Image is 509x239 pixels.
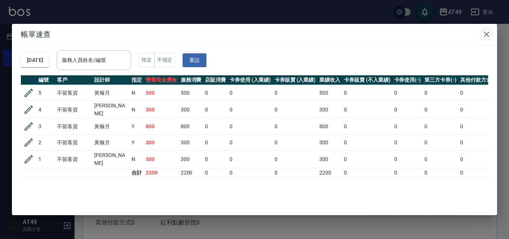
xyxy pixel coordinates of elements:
td: 0 [273,135,318,151]
td: N [130,101,144,119]
th: 客戶 [55,75,92,85]
td: 0 [342,168,392,178]
th: 營業現金應收 [144,75,179,85]
th: 第三方卡券(-) [423,75,458,85]
td: 0 [392,151,423,168]
td: 800 [317,119,342,135]
td: 0 [458,151,499,168]
button: 指定 [139,53,155,67]
td: 0 [203,101,228,119]
td: 4 [37,101,55,119]
th: 卡券使用(-) [392,75,423,85]
td: [PERSON_NAME] [92,101,130,119]
button: [DATE] [21,53,49,67]
th: 其他付款方式(-) [458,75,499,85]
td: 黃褓月 [92,85,130,101]
th: 店販消費 [203,75,228,85]
td: 不留客資 [55,101,92,119]
td: 300 [179,101,203,119]
td: 黃褓月 [92,135,130,151]
td: 0 [423,151,458,168]
td: 300 [179,151,203,168]
td: 0 [228,151,273,168]
td: 0 [423,85,458,101]
td: 0 [273,151,318,168]
td: 不留客資 [55,135,92,151]
td: 0 [392,119,423,135]
td: 0 [228,85,273,101]
td: 0 [423,119,458,135]
td: 300 [144,151,179,168]
td: 1 [37,151,55,168]
td: 500 [144,85,179,101]
td: 0 [342,119,392,135]
td: 0 [203,151,228,168]
td: 5 [37,85,55,101]
td: 0 [273,168,318,178]
td: 300 [144,101,179,119]
td: 0 [342,85,392,101]
td: 0 [392,101,423,119]
td: 黃褓月 [92,119,130,135]
td: 0 [392,85,423,101]
td: [PERSON_NAME] [92,151,130,168]
td: 0 [228,101,273,119]
td: 0 [228,135,273,151]
th: 設計師 [92,75,130,85]
td: 0 [342,151,392,168]
td: 500 [317,85,342,101]
th: 卡券販賣 (入業績) [273,75,318,85]
th: 卡券使用 (入業績) [228,75,273,85]
td: 2200 [179,168,203,178]
td: 0 [342,135,392,151]
td: 300 [144,135,179,151]
th: 編號 [37,75,55,85]
button: 重設 [183,53,206,67]
td: 300 [317,101,342,119]
td: 2200 [144,168,179,178]
td: 0 [392,168,423,178]
td: 2200 [317,168,342,178]
td: 500 [179,85,203,101]
td: 0 [458,119,499,135]
td: 0 [203,119,228,135]
td: 0 [423,135,458,151]
td: 300 [179,135,203,151]
td: 不留客資 [55,85,92,101]
td: N [130,151,144,168]
h2: 帳單速查 [12,24,497,45]
td: 300 [317,135,342,151]
td: 0 [273,119,318,135]
td: 0 [392,135,423,151]
td: 2 [37,135,55,151]
td: 800 [179,119,203,135]
td: 0 [203,85,228,101]
th: 業績收入 [317,75,342,85]
th: 指定 [130,75,144,85]
td: 300 [317,151,342,168]
td: 0 [273,101,318,119]
td: 0 [228,119,273,135]
td: N [130,85,144,101]
td: 3 [37,119,55,135]
td: 0 [203,135,228,151]
td: 不留客資 [55,119,92,135]
th: 卡券販賣 (不入業績) [342,75,392,85]
td: 不留客資 [55,151,92,168]
td: Y [130,135,144,151]
td: 800 [144,119,179,135]
td: 0 [342,101,392,119]
td: 合計 [130,168,144,178]
td: 0 [458,135,499,151]
td: 0 [423,168,458,178]
td: 0 [273,85,318,101]
td: 0 [458,85,499,101]
td: 0 [203,168,228,178]
button: 不指定 [154,53,175,67]
th: 服務消費 [179,75,203,85]
td: 0 [228,168,273,178]
td: 0 [458,101,499,119]
td: 0 [423,101,458,119]
td: Y [130,119,144,135]
td: 0 [458,168,499,178]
